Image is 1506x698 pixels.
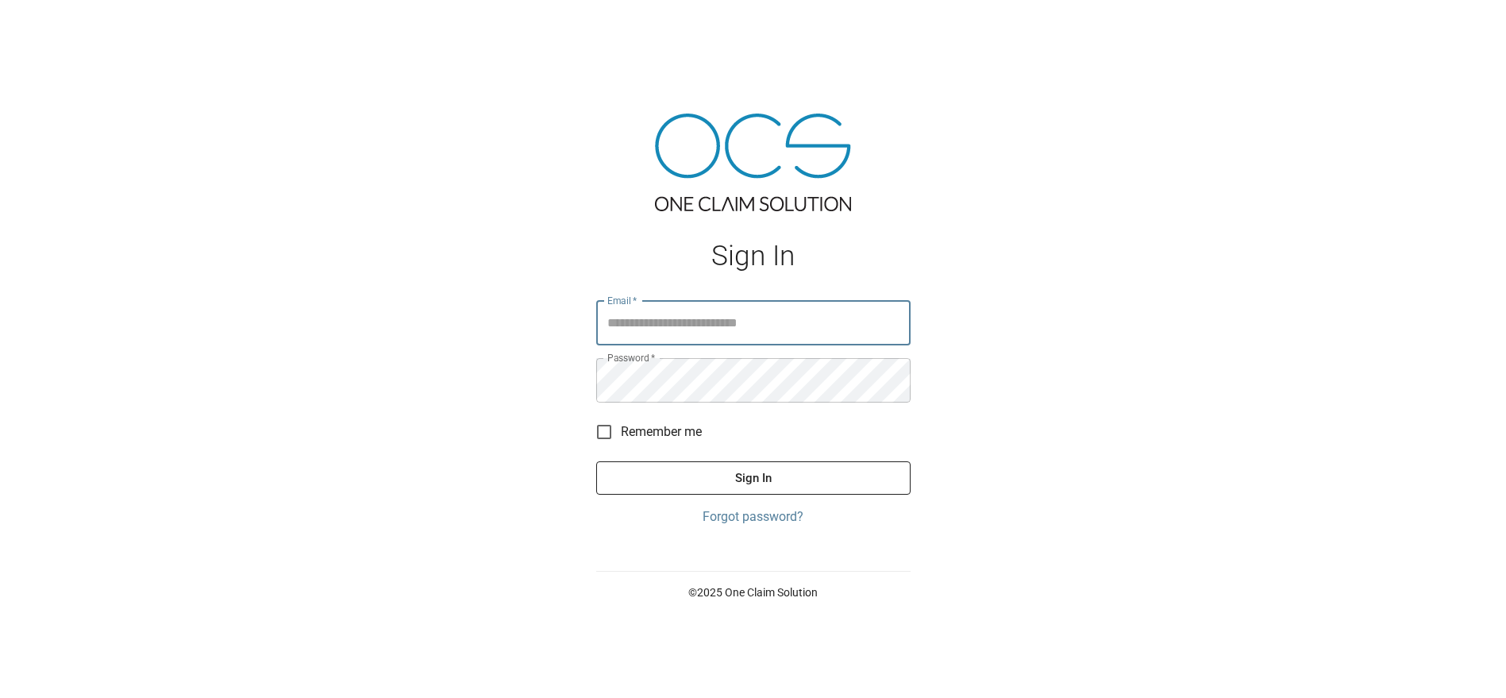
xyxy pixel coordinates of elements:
label: Password [607,351,655,364]
img: ocs-logo-tra.png [655,114,851,211]
button: Sign In [596,461,911,495]
a: Forgot password? [596,507,911,526]
p: © 2025 One Claim Solution [596,584,911,600]
label: Email [607,294,637,307]
h1: Sign In [596,240,911,272]
img: ocs-logo-white-transparent.png [19,10,83,41]
span: Remember me [621,422,702,442]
